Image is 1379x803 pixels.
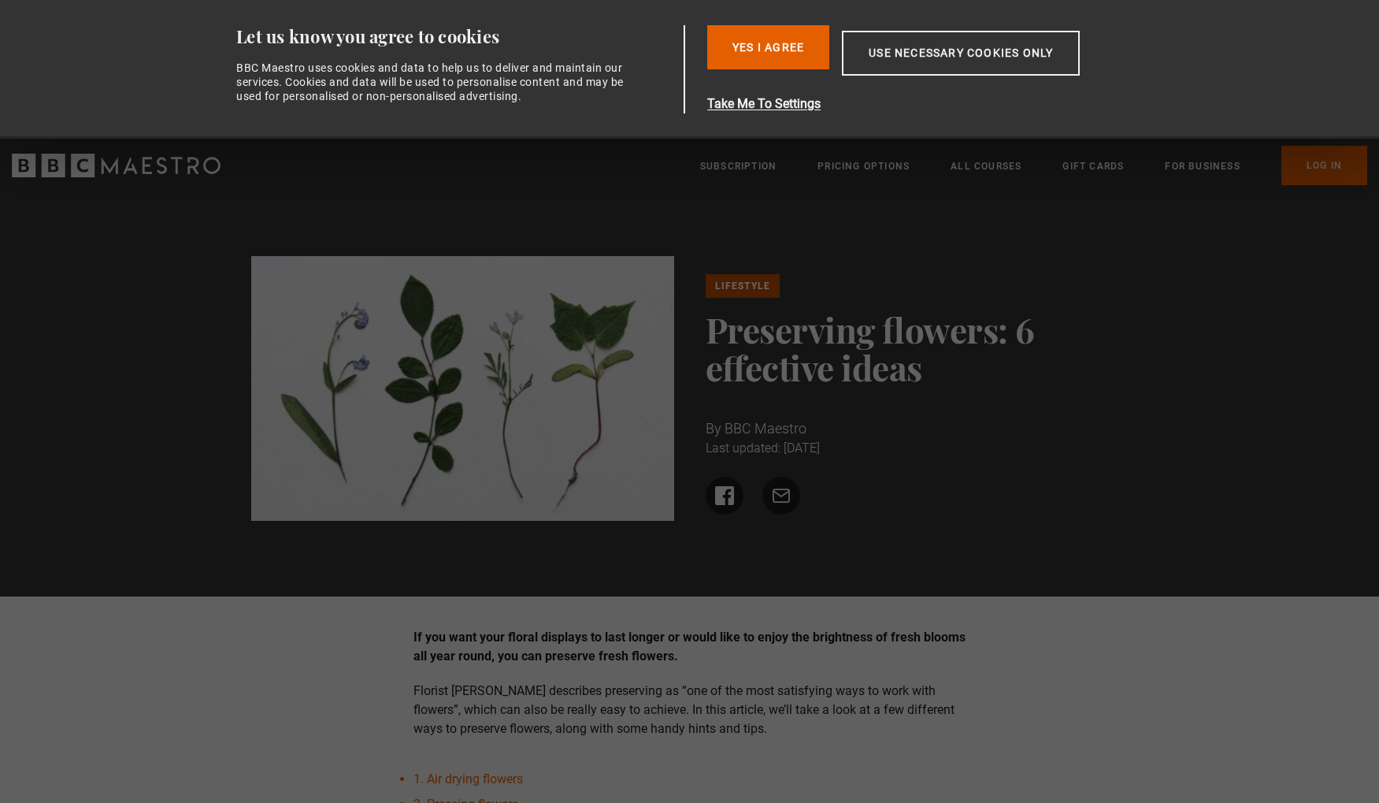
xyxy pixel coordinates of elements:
[842,31,1080,76] button: Use necessary cookies only
[1062,158,1124,174] a: Gift Cards
[236,61,633,104] div: BBC Maestro uses cookies and data to help us to deliver and maintain our services. Cookies and da...
[1165,158,1240,174] a: For business
[951,158,1021,174] a: All Courses
[1281,146,1367,185] a: Log In
[706,441,820,455] time: Last updated: [DATE]
[413,771,523,786] a: 1. Air drying flowers
[236,25,677,48] div: Let us know you agree to cookies
[706,274,780,298] a: Lifestyle
[707,25,829,69] button: Yes I Agree
[706,420,721,437] span: By
[700,158,777,174] a: Subscription
[725,420,806,437] span: BBC Maestro
[706,310,1129,386] h1: Preserving flowers: 6 effective ideas
[12,154,221,177] svg: BBC Maestro
[700,146,1367,185] nav: Primary
[707,95,1155,113] button: Take Me To Settings
[817,158,910,174] a: Pricing Options
[413,682,966,738] p: Florist [PERSON_NAME] describes preserving as “one of the most satisfying ways to work with flowe...
[413,630,966,664] strong: If you want your floral displays to last longer or would like to enjoy the brightness of fresh bl...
